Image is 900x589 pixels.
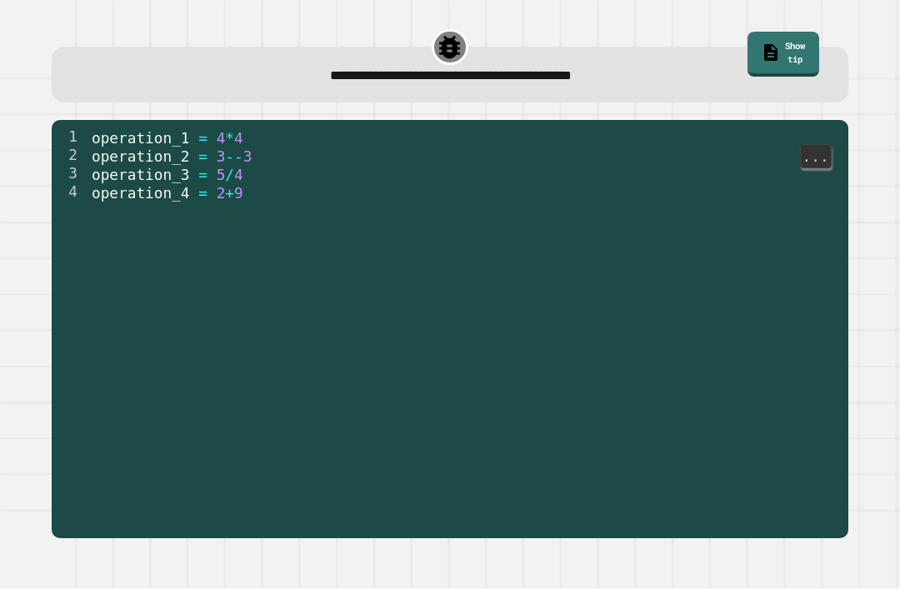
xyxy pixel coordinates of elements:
span: / [226,167,235,183]
a: Show tip [747,32,819,77]
div: 3 [52,165,88,183]
span: operation_1 [92,130,190,147]
div: 1 [52,128,88,147]
span: 9 [234,185,243,202]
span: ... [801,147,831,167]
span: 4 [234,130,243,147]
span: operation_4 [92,185,190,202]
div: 4 [52,183,88,202]
span: 2 [217,185,226,202]
span: 4 [217,130,226,147]
span: 4 [234,167,243,183]
div: 2 [52,147,88,165]
span: operation_3 [92,167,190,183]
span: -- [226,148,243,165]
span: 3 [217,148,226,165]
span: = [199,130,208,147]
span: 5 [217,167,226,183]
span: = [199,185,208,202]
span: = [199,167,208,183]
span: = [199,148,208,165]
span: 3 [243,148,252,165]
span: + [226,185,235,202]
span: operation_2 [92,148,190,165]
